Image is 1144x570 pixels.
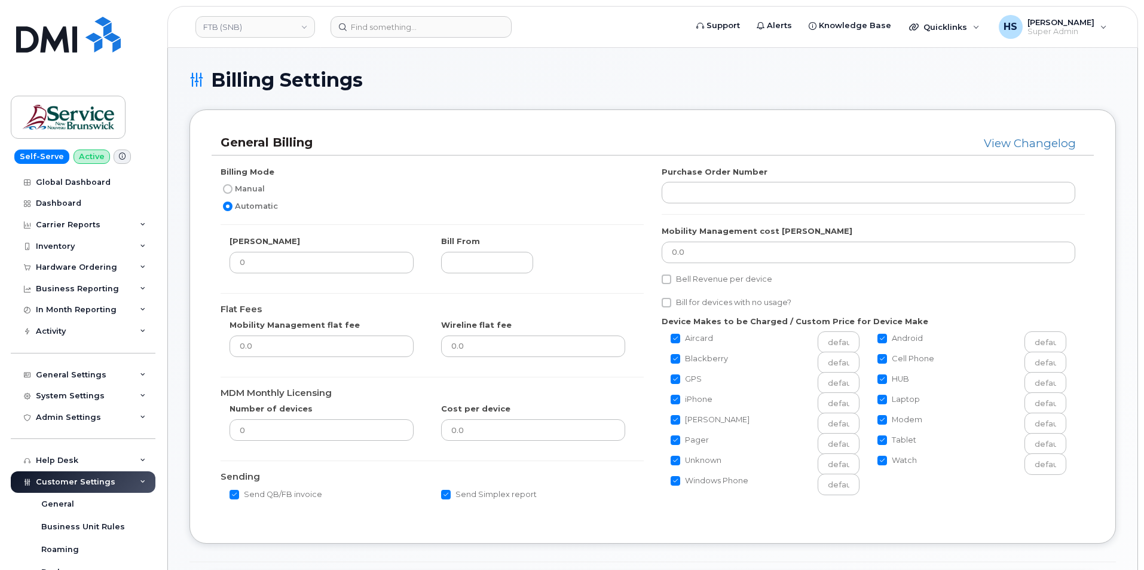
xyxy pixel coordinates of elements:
[818,352,859,373] input: Blackberry
[441,319,512,331] label: Wireline flat fee
[671,474,748,488] label: Windows Phone
[818,392,859,414] input: iPhone
[671,476,680,486] input: Windows Phone
[877,331,923,346] label: Android
[230,490,239,499] input: Send QB/FB invoice
[1024,352,1066,373] input: Cell Phone
[662,166,767,178] label: Purchase Order Number
[671,413,750,427] label: [PERSON_NAME]
[662,295,791,310] label: Bill for devices with no usage?
[230,403,313,414] label: Number of devices
[818,413,859,434] input: [PERSON_NAME]
[877,435,887,445] input: Tablet
[441,487,537,502] label: Send Simplex report
[230,487,322,502] label: Send QB/FB invoice
[230,236,300,247] label: [PERSON_NAME]
[984,136,1076,150] a: View Changelog
[818,372,859,394] input: GPS
[1024,453,1066,475] input: Watch
[671,395,680,404] input: iPhone
[221,304,644,315] h4: Flat Fees
[671,453,721,468] label: Unknown
[441,236,480,247] label: Bill From
[221,182,265,196] label: Manual
[671,352,728,366] label: Blackberry
[877,395,887,404] input: Laptop
[671,433,709,447] label: Pager
[877,334,887,343] input: Android
[671,372,702,386] label: GPS
[221,472,644,482] h4: Sending
[1024,331,1066,353] input: Android
[671,415,680,425] input: [PERSON_NAME]
[223,202,233,211] input: Automatic
[818,331,859,353] input: Aircard
[877,415,887,425] input: Modem
[877,413,922,427] label: Modem
[877,433,916,447] label: Tablet
[877,374,887,384] input: HUB
[223,184,233,194] input: Manual
[1024,372,1066,394] input: HUB
[671,456,680,465] input: Unknown
[818,433,859,455] input: Pager
[662,298,671,307] input: Bill for devices with no usage?
[877,352,934,366] label: Cell Phone
[1024,413,1066,434] input: Modem
[441,490,451,499] input: Send Simplex report
[441,403,510,414] label: Cost per device
[1024,392,1066,414] input: Laptop
[877,392,920,407] label: Laptop
[1024,433,1066,455] input: Tablet
[230,319,360,331] label: Mobility Management flat fee
[671,374,680,384] input: GPS
[189,69,1116,90] h1: Billing Settings
[671,392,712,407] label: iPhone
[221,388,644,398] h4: MDM Monthly Licensing
[877,354,887,364] input: Cell Phone
[662,275,671,284] input: Bell Revenue per device
[877,453,917,468] label: Watch
[662,272,772,286] label: Bell Revenue per device
[221,135,712,151] h3: General Billing
[662,316,928,327] label: Device Makes to be Charged / Custom Price for Device Make
[818,453,859,475] input: Unknown
[671,435,680,445] input: Pager
[671,354,680,364] input: Blackberry
[671,331,713,346] label: Aircard
[221,166,274,178] label: Billing Mode
[662,225,852,237] label: Mobility Management cost [PERSON_NAME]
[877,372,909,386] label: HUB
[671,334,680,343] input: Aircard
[877,456,887,465] input: Watch
[221,199,278,214] label: Automatic
[818,474,859,495] input: Windows Phone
